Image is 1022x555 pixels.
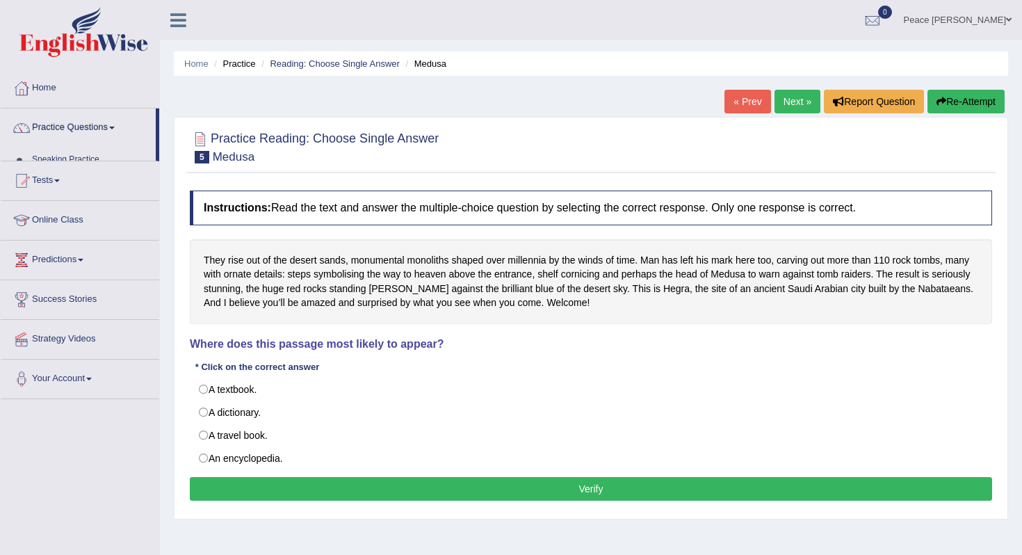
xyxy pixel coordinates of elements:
[1,161,159,196] a: Tests
[1,360,159,394] a: Your Account
[26,147,156,172] a: Speaking Practice
[878,6,892,19] span: 0
[190,378,992,401] label: A textbook.
[184,58,209,69] a: Home
[190,338,992,351] h4: Where does this passage most likely to appear?
[1,69,159,104] a: Home
[211,57,255,70] li: Practice
[190,361,325,374] div: * Click on the correct answer
[190,401,992,424] label: A dictionary.
[1,201,159,236] a: Online Class
[402,57,446,70] li: Medusa
[190,129,439,163] h2: Practice Reading: Choose Single Answer
[190,239,992,324] div: They rise out of the desert sands, monumental monoliths shaped over millennia by the winds of tim...
[213,150,254,163] small: Medusa
[1,320,159,355] a: Strategy Videos
[1,280,159,315] a: Success Stories
[927,90,1005,113] button: Re-Attempt
[1,108,156,143] a: Practice Questions
[190,424,992,447] label: A travel book.
[204,202,271,214] b: Instructions:
[270,58,399,69] a: Reading: Choose Single Answer
[190,191,992,225] h4: Read the text and answer the multiple-choice question by selecting the correct response. Only one...
[190,477,992,501] button: Verify
[724,90,770,113] a: « Prev
[1,241,159,275] a: Predictions
[824,90,924,113] button: Report Question
[195,151,209,163] span: 5
[190,447,992,470] label: An encyclopedia.
[774,90,820,113] a: Next »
